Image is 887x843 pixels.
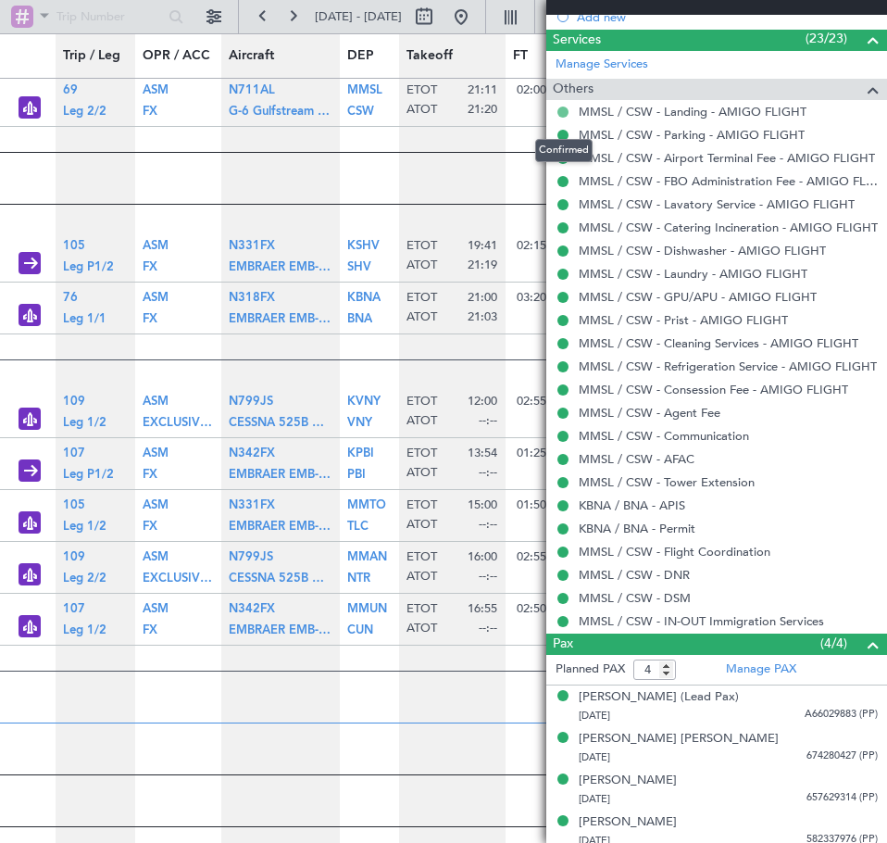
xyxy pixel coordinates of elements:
span: FX [143,261,157,273]
span: 02:55 [517,393,546,409]
span: Pax [553,634,573,655]
span: ETOT [406,601,437,618]
span: Leg 1/2 [63,624,106,636]
a: CUN [347,629,373,641]
span: 21:03 [468,309,497,326]
a: FX [143,318,157,330]
span: FX [143,521,157,533]
a: Manage PAX [726,661,796,679]
span: MMTO [347,499,386,511]
span: Others [553,79,593,100]
a: MMSL / CSW - Landing - AMIGO FLIGHT [579,104,806,120]
span: 19:41 [468,238,497,255]
span: Trip / Leg [63,46,120,66]
a: MMSL / CSW - FBO Administration Fee - AMIGO FLIGHT [579,173,878,189]
span: 107 [63,603,85,615]
span: EMBRAER EMB-500 Phenom 100 [229,261,415,273]
span: KPBI [347,447,374,459]
a: N342FX [229,453,275,465]
span: VNY [347,417,372,429]
span: ASM [143,499,169,511]
span: N331FX [229,240,275,252]
span: 16:55 [468,601,497,618]
span: Aircraft [229,46,274,66]
span: N799JS [229,551,273,563]
a: 107 [63,609,85,621]
a: MMSL / CSW - Consession Fee - AMIGO FLIGHT [579,382,848,397]
span: OPR / ACC [143,46,210,66]
span: N342FX [229,447,275,459]
span: --:-- [479,621,497,637]
span: EXCLUSIVE JETS [143,572,238,585]
a: 105 [63,245,85,258]
span: ASM [143,240,169,252]
a: MMSL / CSW - Airport Terminal Fee - AMIGO FLIGHT [579,150,875,166]
span: BNA [347,313,372,325]
a: EMBRAER EMB-500 Phenom 100 [229,266,331,278]
span: 02:55 [517,548,546,565]
a: N799JS [229,557,273,569]
span: A66029883 (PP) [805,707,878,723]
span: CUN [347,624,373,636]
div: [PERSON_NAME] [579,813,677,832]
span: EMBRAER EMB-500 Phenom 100 [229,521,415,533]
a: EMBRAER EMB-500 Phenom 100 [229,525,331,537]
span: MMAN [347,551,387,563]
span: EMBRAER EMB-545 Praetor 500 [229,469,412,481]
a: MMSL / CSW - Refrigeration Service - AMIGO FLIGHT [579,359,877,374]
a: PBI [347,473,366,485]
a: MMSL / CSW - Parking - AMIGO FLIGHT [579,127,805,143]
a: ASM [143,453,169,465]
span: 16:00 [468,549,497,566]
a: CESSNA 525B Citation CJ3 [229,577,331,589]
span: 03:20 [517,289,546,306]
a: FX [143,629,157,641]
span: [DATE] [579,792,610,806]
span: ETOT [406,446,437,462]
a: KBNA [347,297,381,309]
a: MMSL / CSW - DNR [579,567,690,583]
a: Leg 2/2 [63,577,106,589]
a: MMTO [347,505,386,517]
span: ATOT [406,309,437,326]
span: 21:19 [468,258,497,274]
span: --:-- [479,413,497,430]
span: (23/23) [806,29,847,48]
button: Refresh [544,2,656,31]
span: [DATE] - [DATE] [315,8,402,25]
a: Manage Services [556,56,648,74]
a: MMSL / CSW - Flight Coordination [579,544,770,560]
a: MMSL / CSW - Cleaning Services - AMIGO FLIGHT [579,335,858,351]
a: MMSL / CSW - GPU/APU - AMIGO FLIGHT [579,289,817,305]
a: ASM [143,245,169,258]
a: MMSL / CSW - Prist - AMIGO FLIGHT [579,312,788,328]
a: FX [143,473,157,485]
span: (4/4) [820,634,847,653]
a: NTR [347,577,370,589]
span: EMBRAER EMB-545 Praetor 500 [229,313,412,325]
span: 105 [63,499,85,511]
span: KSHV [347,240,380,252]
a: MMSL / CSW - AFAC [579,451,694,467]
span: DEP [347,46,374,66]
a: KVNY [347,401,381,413]
span: 105 [63,240,85,252]
span: [DATE] [579,750,610,764]
a: ASM [143,609,169,621]
a: MMSL / CSW - Catering Incineration - AMIGO FLIGHT [579,220,878,235]
span: 02:50 [517,600,546,617]
a: Leg 1/2 [63,421,106,434]
a: KSHV [347,245,380,258]
span: CESSNA 525B Citation CJ3 [229,417,381,429]
span: ETOT [406,290,437,307]
a: MMSL / CSW - Communication [579,428,749,444]
span: --:-- [479,465,497,482]
a: CESSNA 525B Citation CJ3 [229,421,331,434]
span: Leg 1/1 [63,313,106,325]
span: FT [513,46,528,66]
span: 21:00 [468,290,497,307]
a: N331FX [229,505,275,517]
span: ATOT [406,413,437,430]
span: Leg P1/2 [63,469,114,481]
a: MMSL / CSW - Dishwasher - AMIGO FLIGHT [579,243,826,258]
